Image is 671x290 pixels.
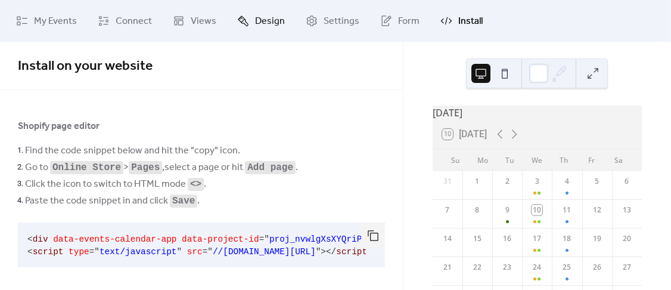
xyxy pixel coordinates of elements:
[297,5,368,37] a: Settings
[27,247,33,257] span: <
[203,247,208,257] span: =
[53,235,176,244] span: data-events-calendar-app
[264,235,269,244] span: "
[33,235,48,244] span: div
[433,106,642,120] div: [DATE]
[164,5,225,37] a: Views
[52,162,121,173] code: Online Store
[458,14,483,29] span: Install
[442,233,453,244] div: 14
[622,176,632,187] div: 6
[502,176,512,187] div: 2
[551,149,578,171] div: Th
[89,247,95,257] span: =
[561,176,572,187] div: 4
[472,233,483,244] div: 15
[69,247,89,257] span: type
[578,149,605,171] div: Fr
[247,162,293,173] code: Add page
[622,205,632,215] div: 13
[561,205,572,215] div: 11
[496,149,524,171] div: Tu
[442,205,453,215] div: 7
[371,5,428,37] a: Form
[259,235,265,244] span: =
[34,14,77,29] span: My Events
[502,205,512,215] div: 9
[324,14,359,29] span: Settings
[442,149,470,171] div: Su
[18,53,153,79] span: Install on your website
[442,176,453,187] div: 31
[472,176,483,187] div: 1
[190,179,201,190] code: <>
[27,235,33,244] span: <
[25,144,240,158] span: Find the code snippet below and hit the "copy" icon.
[25,161,298,175] span: Go to > , select a page or hit .
[592,262,602,273] div: 26
[191,14,216,29] span: Views
[592,205,602,215] div: 12
[228,5,294,37] a: Design
[622,262,632,273] div: 27
[472,205,483,215] div: 8
[592,233,602,244] div: 19
[172,196,195,206] code: Save
[207,247,213,257] span: "
[532,233,542,244] div: 17
[605,149,632,171] div: Sa
[622,233,632,244] div: 20
[176,247,182,257] span: "
[326,247,336,257] span: </
[592,176,602,187] div: 5
[182,235,259,244] span: data-project-id
[398,14,420,29] span: Form
[7,5,86,37] a: My Events
[442,262,453,273] div: 21
[213,247,316,257] span: //[DOMAIN_NAME][URL]
[187,247,203,257] span: src
[532,176,542,187] div: 3
[89,5,161,37] a: Connect
[469,149,496,171] div: Mo
[269,235,403,244] span: proj_nvwlgXsXYQriPm2W7LRBK
[561,262,572,273] div: 25
[33,247,64,257] span: script
[532,205,542,215] div: 10
[321,247,326,257] span: >
[18,119,100,134] span: Shopify page editor
[532,262,542,273] div: 24
[25,194,200,208] span: Paste the code snippet in and click .
[131,162,160,173] code: Pages
[94,247,100,257] span: "
[472,262,483,273] div: 22
[502,262,512,273] div: 23
[431,5,492,37] a: Install
[502,233,512,244] div: 16
[523,149,551,171] div: We
[255,14,285,29] span: Design
[25,177,206,192] span: Click the icon to switch to HTML mode .
[116,14,152,29] span: Connect
[336,247,367,257] span: script
[561,233,572,244] div: 18
[316,247,321,257] span: "
[100,247,177,257] span: text/javascript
